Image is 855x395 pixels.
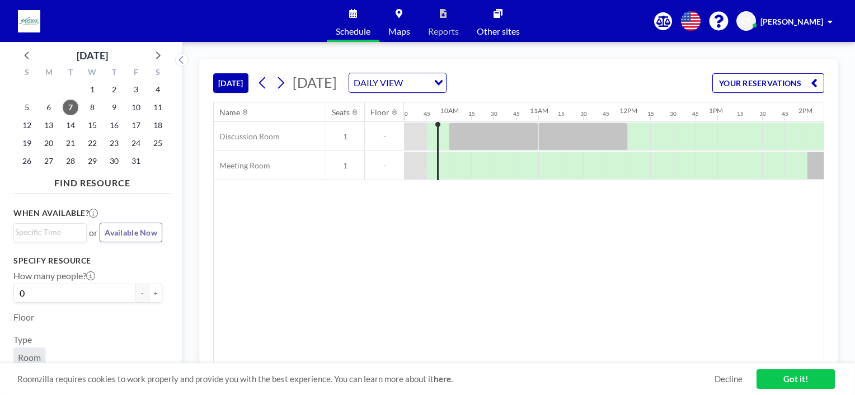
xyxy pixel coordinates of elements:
span: Thursday, October 30, 2025 [106,153,122,169]
span: Wednesday, October 29, 2025 [84,153,100,169]
span: Meeting Room [214,161,270,171]
div: 12PM [619,106,637,115]
a: Decline [715,374,743,384]
div: 30 [491,110,497,117]
span: Saturday, October 11, 2025 [150,100,166,115]
label: Floor [13,312,34,323]
div: Search for option [349,73,446,92]
div: T [60,66,82,81]
img: organization-logo [18,10,40,32]
span: Discussion Room [214,131,280,142]
div: F [125,66,147,81]
div: Search for option [14,224,86,241]
span: Sunday, October 19, 2025 [19,135,35,151]
span: [PERSON_NAME] [760,17,823,26]
div: T [103,66,125,81]
span: Monday, October 13, 2025 [41,117,57,133]
div: 30 [580,110,587,117]
span: Wednesday, October 1, 2025 [84,82,100,97]
div: 15 [468,110,475,117]
span: - [365,161,404,171]
span: Wednesday, October 22, 2025 [84,135,100,151]
div: 45 [513,110,520,117]
button: Available Now [100,223,162,242]
span: Sunday, October 26, 2025 [19,153,35,169]
h4: FIND RESOURCE [13,173,171,189]
h3: Specify resource [13,256,162,266]
label: How many people? [13,270,95,281]
span: Room [18,352,41,363]
button: YOUR RESERVATIONS [712,73,824,93]
span: Wednesday, October 15, 2025 [84,117,100,133]
span: Saturday, October 4, 2025 [150,82,166,97]
div: 1PM [709,106,723,115]
span: - [365,131,404,142]
button: + [149,284,162,303]
div: 15 [558,110,565,117]
div: M [38,66,60,81]
span: Saturday, October 25, 2025 [150,135,166,151]
span: Available Now [105,228,157,237]
div: 15 [647,110,654,117]
a: here. [434,374,453,384]
span: CT [741,16,751,26]
div: 30 [759,110,766,117]
input: Search for option [406,76,427,90]
div: S [147,66,168,81]
div: 45 [782,110,788,117]
span: Maps [388,27,410,36]
span: Other sites [477,27,520,36]
div: 30 [670,110,677,117]
div: 45 [603,110,609,117]
button: [DATE] [213,73,248,93]
span: Monday, October 20, 2025 [41,135,57,151]
span: DAILY VIEW [351,76,405,90]
span: Friday, October 3, 2025 [128,82,144,97]
span: Roomzilla requires cookies to work properly and provide you with the best experience. You can lea... [17,374,715,384]
input: Search for option [15,226,80,238]
span: Monday, October 27, 2025 [41,153,57,169]
span: Friday, October 10, 2025 [128,100,144,115]
span: Sunday, October 12, 2025 [19,117,35,133]
span: Friday, October 17, 2025 [128,117,144,133]
button: - [135,284,149,303]
span: Tuesday, October 28, 2025 [63,153,78,169]
div: [DATE] [77,48,108,63]
span: Tuesday, October 7, 2025 [63,100,78,115]
span: Sunday, October 5, 2025 [19,100,35,115]
span: Reports [428,27,459,36]
div: S [16,66,38,81]
span: Thursday, October 2, 2025 [106,82,122,97]
span: Thursday, October 9, 2025 [106,100,122,115]
span: Thursday, October 23, 2025 [106,135,122,151]
span: [DATE] [293,74,337,91]
div: 15 [737,110,744,117]
span: Friday, October 31, 2025 [128,153,144,169]
span: Tuesday, October 14, 2025 [63,117,78,133]
div: 45 [424,110,430,117]
div: 11AM [530,106,548,115]
label: Type [13,334,32,345]
span: or [89,227,97,238]
span: Tuesday, October 21, 2025 [63,135,78,151]
span: Monday, October 6, 2025 [41,100,57,115]
span: Schedule [336,27,370,36]
div: 2PM [798,106,812,115]
span: Wednesday, October 8, 2025 [84,100,100,115]
div: Seats [332,107,350,117]
span: 1 [326,131,364,142]
span: 1 [326,161,364,171]
a: Got it! [757,369,835,389]
div: Floor [370,107,389,117]
div: 30 [401,110,408,117]
span: Friday, October 24, 2025 [128,135,144,151]
div: Name [219,107,240,117]
span: Saturday, October 18, 2025 [150,117,166,133]
span: Thursday, October 16, 2025 [106,117,122,133]
div: W [82,66,104,81]
div: 45 [692,110,699,117]
div: 10AM [440,106,459,115]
